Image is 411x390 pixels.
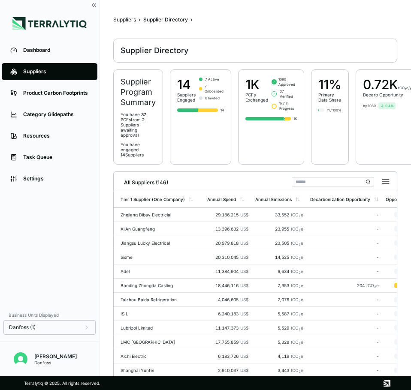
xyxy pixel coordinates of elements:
span: tCO e [291,325,303,330]
span: tCO e [291,339,303,345]
sub: 2 [299,285,301,289]
div: Decarbonization Opportunity [310,197,370,202]
div: Category Glidepaths [23,111,89,118]
div: Shanghai Yunfei [121,368,200,373]
div: 204 [310,283,379,288]
sub: 2 [299,313,301,317]
div: 1K [293,116,297,121]
div: Dashboard [23,47,89,54]
span: Danfoss (1) [9,324,36,331]
div: 5,529 [255,325,303,330]
span: tCO e [291,283,303,288]
div: - [310,368,379,373]
div: - [310,325,379,330]
div: Task Queue [23,154,89,161]
h2: Supplier Program Summary [121,77,156,108]
div: Business Units Displayed [3,310,96,320]
span: US$ [240,269,248,274]
span: tCO e [291,269,303,274]
div: Annual Emissions [255,197,292,202]
span: 2 [142,117,145,122]
span: US$ [240,297,248,302]
span: tCO e [291,226,303,231]
div: Xi'An Guangfeng [121,226,200,231]
button: Open user button [10,349,31,369]
sub: 2 [299,257,301,261]
div: 33,552 [255,212,303,217]
div: 4,046,605 [207,297,248,302]
img: Logo [12,17,87,30]
div: 9,634 [255,269,303,274]
span: US$ [240,283,248,288]
div: Supplier Directory [121,45,188,56]
sub: 2 [299,299,301,303]
div: - [310,226,379,231]
div: 23,955 [255,226,303,231]
div: Danfoss [34,360,77,365]
div: 2,910,037 [207,368,248,373]
span: US$ [240,226,248,231]
div: Taizhou Baida Refrigeration [121,297,200,302]
div: Product Carbon Footprints [23,90,89,96]
div: - [310,354,379,359]
div: 1K [245,77,268,92]
span: US$ [240,354,248,359]
div: 18,446,116 [207,283,248,288]
sub: 2 [299,327,301,331]
span: US$ [240,240,248,246]
div: - [310,311,379,316]
sub: 2 [299,214,301,218]
span: US$ [240,212,248,217]
div: 17,755,859 [207,339,248,345]
div: 11% [318,77,341,92]
div: - [310,255,379,260]
span: US$ [240,368,248,373]
span: tCO e [291,255,303,260]
div: Aichi Electric [121,354,200,359]
span: 7 Onboarded [205,84,224,94]
span: 37 [141,112,146,117]
div: 13,396,632 [207,226,248,231]
span: tCO e [291,354,303,359]
div: Settings [23,175,89,182]
div: [PERSON_NAME] [34,353,77,360]
div: Suppliers [23,68,89,75]
div: - [310,269,379,274]
div: 11,147,373 [207,325,248,330]
div: - [310,297,379,302]
div: by 2030 [363,103,376,108]
span: tCO e [366,283,379,288]
div: Supplier Directory [143,16,188,23]
div: Suppliers [113,16,136,23]
div: 20,979,818 [207,240,248,246]
div: 6,240,183 [207,311,248,316]
div: - [310,212,379,217]
span: US$ [240,339,248,345]
span: tCO e [291,297,303,302]
div: ISIL [121,311,200,316]
p: You have PCF s from Supplier s awaiting approval [121,112,156,138]
div: Tier 1 Supplier (One Company) [121,197,185,202]
div: 11,384,904 [207,269,248,274]
span: tCO e [291,212,303,217]
span: tCO e [291,368,303,373]
div: PCFs Exchanged [245,92,268,102]
div: 3,443 [255,368,303,373]
div: 6,183,726 [207,354,248,359]
div: LMC [GEOGRAPHIC_DATA] [121,339,200,345]
sub: 2 [299,243,301,246]
span: › [139,16,141,23]
span: tCO e [291,311,303,316]
div: Lubrizol Limited [121,325,200,330]
span: 1090 Approved [278,77,297,87]
div: 29,186,215 [207,212,248,217]
div: Sisme [121,255,200,260]
div: 7,353 [255,283,303,288]
div: Baoding Zhongda Casting [121,283,200,288]
div: 5,328 [255,339,303,345]
div: 14 [177,77,196,92]
div: - [310,240,379,246]
div: 4,119 [255,354,303,359]
p: You have engaged Suppliers [121,142,156,157]
span: 7 Active [205,77,219,82]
